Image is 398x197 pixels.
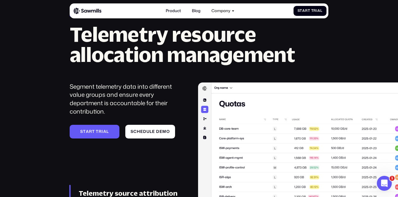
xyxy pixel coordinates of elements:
[160,129,162,134] span: e
[166,129,170,134] span: o
[150,129,152,134] span: l
[70,82,184,116] div: Segment telemetry data into different value groups and ensure every department is accountable for...
[89,129,92,134] span: r
[70,24,328,64] h2: Telemetry resource allocation management
[209,6,238,16] div: Company
[92,129,95,134] span: t
[152,129,155,134] span: e
[156,129,160,134] span: d
[102,129,103,134] span: i
[103,129,106,134] span: a
[125,125,175,138] a: Scheduledemo
[377,176,392,191] iframe: Intercom live chat
[86,129,89,134] span: a
[83,129,86,134] span: t
[96,129,99,134] span: t
[317,9,320,13] span: a
[294,6,326,16] a: StartTrial
[146,129,150,134] span: u
[80,129,83,134] span: S
[300,9,302,13] span: t
[70,125,119,138] a: Starttrial
[140,129,143,134] span: e
[313,9,316,13] span: r
[316,9,317,13] span: i
[189,6,203,16] a: Blog
[143,129,146,134] span: d
[106,129,109,134] span: l
[320,9,322,13] span: l
[162,129,166,134] span: m
[305,9,308,13] span: r
[302,9,305,13] span: a
[131,129,133,134] span: S
[308,9,310,13] span: t
[99,129,102,134] span: r
[311,9,314,13] span: T
[163,6,184,16] a: Product
[390,176,395,181] span: 1
[137,129,140,134] span: h
[133,129,137,134] span: c
[211,8,230,13] div: Company
[298,9,300,13] span: S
